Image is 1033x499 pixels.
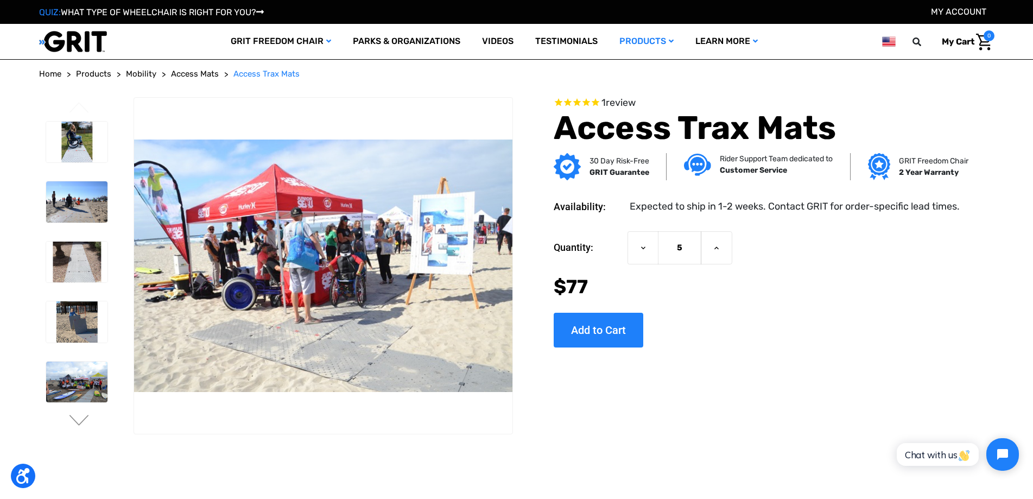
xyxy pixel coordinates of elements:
[554,313,643,348] input: Add to Cart
[601,97,636,109] span: 1 reviews
[76,68,111,80] a: Products
[46,122,107,163] img: Access Trax Mats
[46,301,107,343] img: Access Trax Mats
[46,362,107,403] img: Access Trax Mats
[554,199,622,214] dt: Availability:
[720,166,787,175] strong: Customer Service
[720,153,833,165] p: Rider Support Team dedicated to
[554,231,622,264] label: Quantity:
[942,36,974,47] span: My Cart
[590,168,649,177] strong: GRIT Guarantee
[233,68,300,80] a: Access Trax Mats
[899,168,959,177] strong: 2 Year Warranty
[39,68,61,80] a: Home
[554,109,965,148] h1: Access Trax Mats
[68,415,91,428] button: Go to slide 3 of 6
[76,69,111,79] span: Products
[554,275,588,298] span: $77
[590,155,649,167] p: 30 Day Risk-Free
[609,24,685,59] a: Products
[46,242,107,283] img: Access Trax Mats
[46,181,107,223] img: Access Trax Mats
[39,7,61,17] span: QUIZ:
[39,30,107,53] img: GRIT All-Terrain Wheelchair and Mobility Equipment
[931,7,986,17] a: Account
[39,7,264,17] a: QUIZ:WHAT TYPE OF WHEELCHAIR IS RIGHT FOR YOU?
[976,34,992,50] img: Cart
[684,154,711,176] img: Customer service
[39,69,61,79] span: Home
[524,24,609,59] a: Testimonials
[934,30,994,53] a: Cart with 0 items
[126,68,156,80] a: Mobility
[171,69,219,79] span: Access Mats
[899,155,968,167] p: GRIT Freedom Chair
[868,153,890,180] img: Grit freedom
[885,429,1028,480] iframe: Tidio Chat
[39,68,994,80] nav: Breadcrumb
[126,69,156,79] span: Mobility
[220,24,342,59] a: GRIT Freedom Chair
[984,30,994,41] span: 0
[233,69,300,79] span: Access Trax Mats
[134,140,512,391] img: Access Trax Mats
[68,102,91,115] button: Go to slide 1 of 6
[342,24,471,59] a: Parks & Organizations
[917,30,934,53] input: Search
[606,97,636,109] span: review
[685,24,769,59] a: Learn More
[471,24,524,59] a: Videos
[171,68,219,80] a: Access Mats
[554,97,965,109] span: Rated 5.0 out of 5 stars 1 reviews
[882,35,895,48] img: us.png
[630,199,960,214] dd: Expected to ship in 1-2 weeks. Contact GRIT for order-specific lead times.
[554,153,581,180] img: GRIT Guarantee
